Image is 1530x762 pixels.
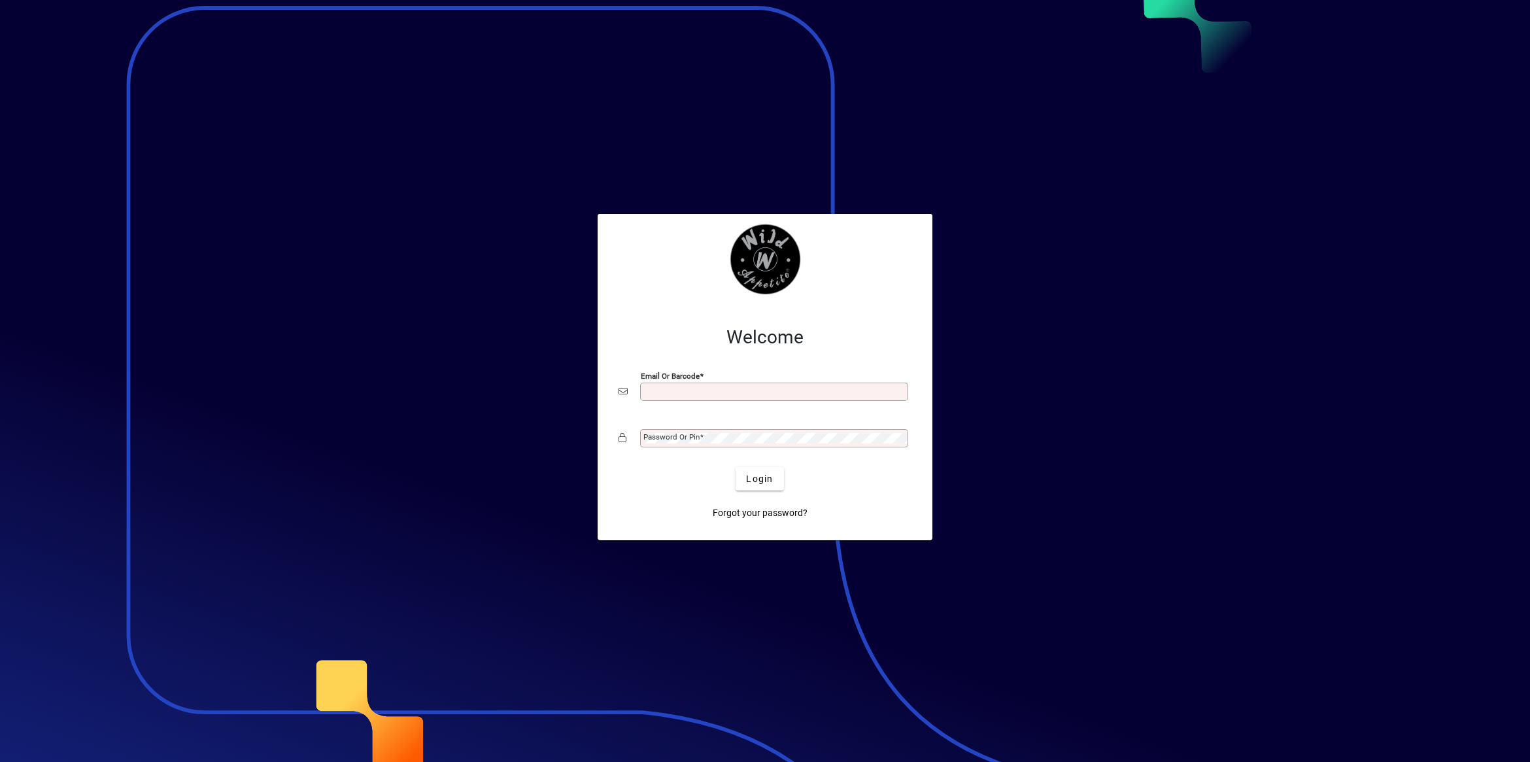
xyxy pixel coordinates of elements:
mat-label: Password or Pin [643,432,700,442]
a: Forgot your password? [707,501,813,525]
mat-label: Email or Barcode [641,372,700,381]
button: Login [736,467,783,491]
span: Forgot your password? [713,506,807,520]
h2: Welcome [619,326,911,349]
span: Login [746,472,773,486]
